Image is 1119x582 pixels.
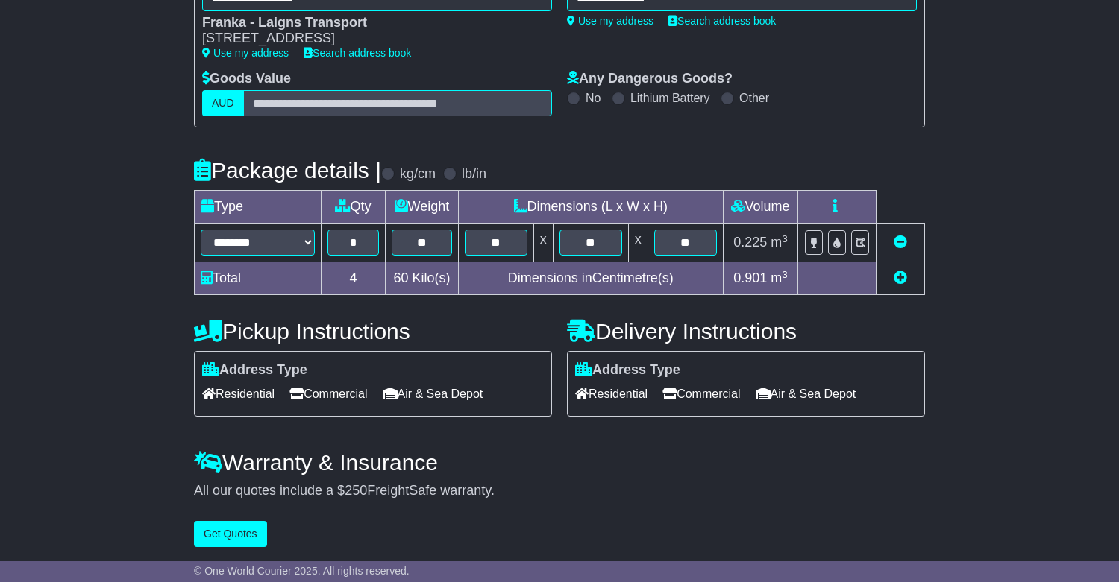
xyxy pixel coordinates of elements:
[630,91,710,105] label: Lithium Battery
[202,47,289,59] a: Use my address
[782,269,788,280] sup: 3
[668,15,776,27] a: Search address book
[195,262,322,295] td: Total
[304,47,411,59] a: Search address book
[575,382,648,405] span: Residential
[194,319,552,344] h4: Pickup Instructions
[393,271,408,285] span: 60
[202,15,537,31] div: Franka - Laigns Transport
[533,224,553,262] td: x
[400,166,436,183] label: kg/cm
[195,191,322,224] td: Type
[662,382,740,405] span: Commercial
[733,235,767,250] span: 0.225
[771,271,788,285] span: m
[458,191,723,224] td: Dimensions (L x W x H)
[586,91,601,105] label: No
[386,191,458,224] td: Weight
[739,91,769,105] label: Other
[194,450,925,475] h4: Warranty & Insurance
[202,31,537,47] div: [STREET_ADDRESS]
[345,483,367,498] span: 250
[782,233,788,244] sup: 3
[771,235,788,250] span: m
[202,71,291,87] label: Goods Value
[202,362,307,379] label: Address Type
[462,166,486,183] label: lb/in
[202,382,275,405] span: Residential
[458,262,723,295] td: Dimensions in Centimetre(s)
[194,565,410,577] span: © One World Courier 2025. All rights reserved.
[756,382,856,405] span: Air & Sea Depot
[194,483,925,499] div: All our quotes include a $ FreightSafe warranty.
[733,271,767,285] span: 0.901
[628,224,648,262] td: x
[567,71,733,87] label: Any Dangerous Goods?
[321,191,386,224] td: Qty
[894,271,907,285] a: Add new item
[321,262,386,295] td: 4
[383,382,483,405] span: Air & Sea Depot
[567,15,653,27] a: Use my address
[194,158,381,183] h4: Package details |
[386,262,458,295] td: Kilo(s)
[567,319,925,344] h4: Delivery Instructions
[575,362,680,379] label: Address Type
[202,90,244,116] label: AUD
[723,191,797,224] td: Volume
[194,521,267,547] button: Get Quotes
[289,382,367,405] span: Commercial
[894,235,907,250] a: Remove this item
